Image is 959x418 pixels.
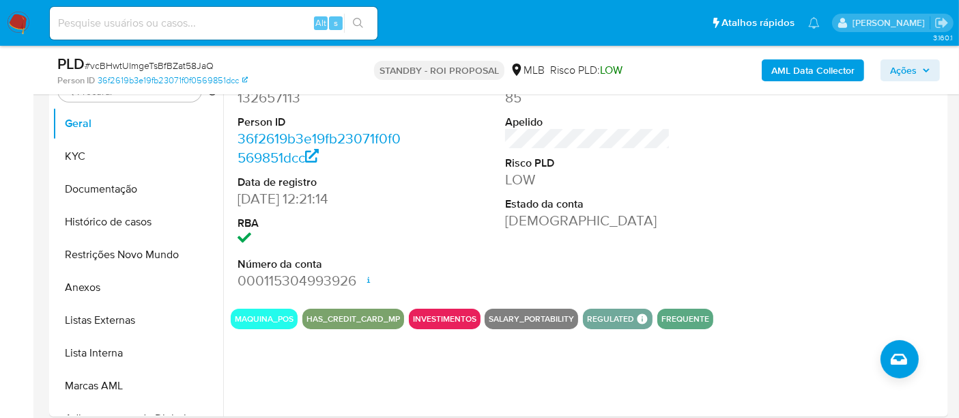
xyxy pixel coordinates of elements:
dt: Data de registro [238,175,403,190]
a: 36f2619b3e19fb23071f0f0569851dcc [98,74,248,87]
dt: Risco PLD [505,156,670,171]
a: Sair [934,16,949,30]
dd: 000115304993926 [238,271,403,290]
button: Geral [53,107,223,140]
b: PLD [57,53,85,74]
dd: 132657113 [238,88,403,107]
dd: LOW [505,170,670,189]
button: AML Data Collector [762,59,864,81]
p: STANDBY - ROI PROPOSAL [374,61,504,80]
button: search-icon [344,14,372,33]
button: Marcas AML [53,370,223,402]
button: Lista Interna [53,337,223,370]
dt: Número da conta [238,257,403,272]
span: Ações [890,59,917,81]
button: Anexos [53,271,223,304]
b: Person ID [57,74,95,87]
input: Pesquise usuários ou casos... [50,14,377,32]
div: MLB [510,63,545,78]
b: AML Data Collector [771,59,855,81]
a: Notificações [808,17,820,29]
button: Ações [881,59,940,81]
span: Alt [315,16,326,29]
button: Histórico de casos [53,206,223,238]
button: KYC [53,140,223,173]
span: s [334,16,338,29]
span: Atalhos rápidos [721,16,795,30]
dd: [DEMOGRAPHIC_DATA] [505,211,670,230]
dt: Estado da conta [505,197,670,212]
span: LOW [600,62,622,78]
p: erico.trevizan@mercadopago.com.br [853,16,930,29]
button: Listas Externas [53,304,223,337]
dt: Apelido [505,115,670,130]
dd: [DATE] 12:21:14 [238,189,403,208]
button: Documentação [53,173,223,206]
dt: RBA [238,216,403,231]
span: 3.160.1 [933,32,952,43]
dd: 85 [505,88,670,107]
button: Restrições Novo Mundo [53,238,223,271]
a: 36f2619b3e19fb23071f0f0569851dcc [238,128,401,167]
span: Risco PLD: [550,63,622,78]
span: # vcBHwtUImgeTsBfBZat58JaQ [85,59,214,72]
dt: Person ID [238,115,403,130]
